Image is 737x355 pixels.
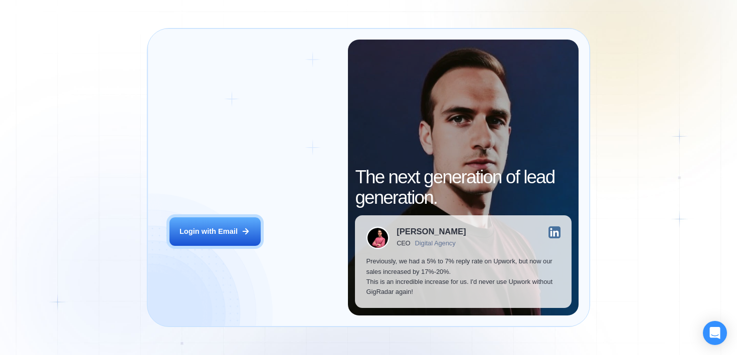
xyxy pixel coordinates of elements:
p: Previously, we had a 5% to 7% reply rate on Upwork, but now our sales increased by 17%-20%. This ... [366,256,560,297]
button: Login with Email [169,217,261,246]
div: Open Intercom Messenger [703,321,727,345]
div: Digital Agency [415,240,456,247]
h2: The next generation of lead generation. [355,167,571,208]
div: CEO [397,240,410,247]
div: [PERSON_NAME] [397,228,466,236]
div: Login with Email [179,226,238,236]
